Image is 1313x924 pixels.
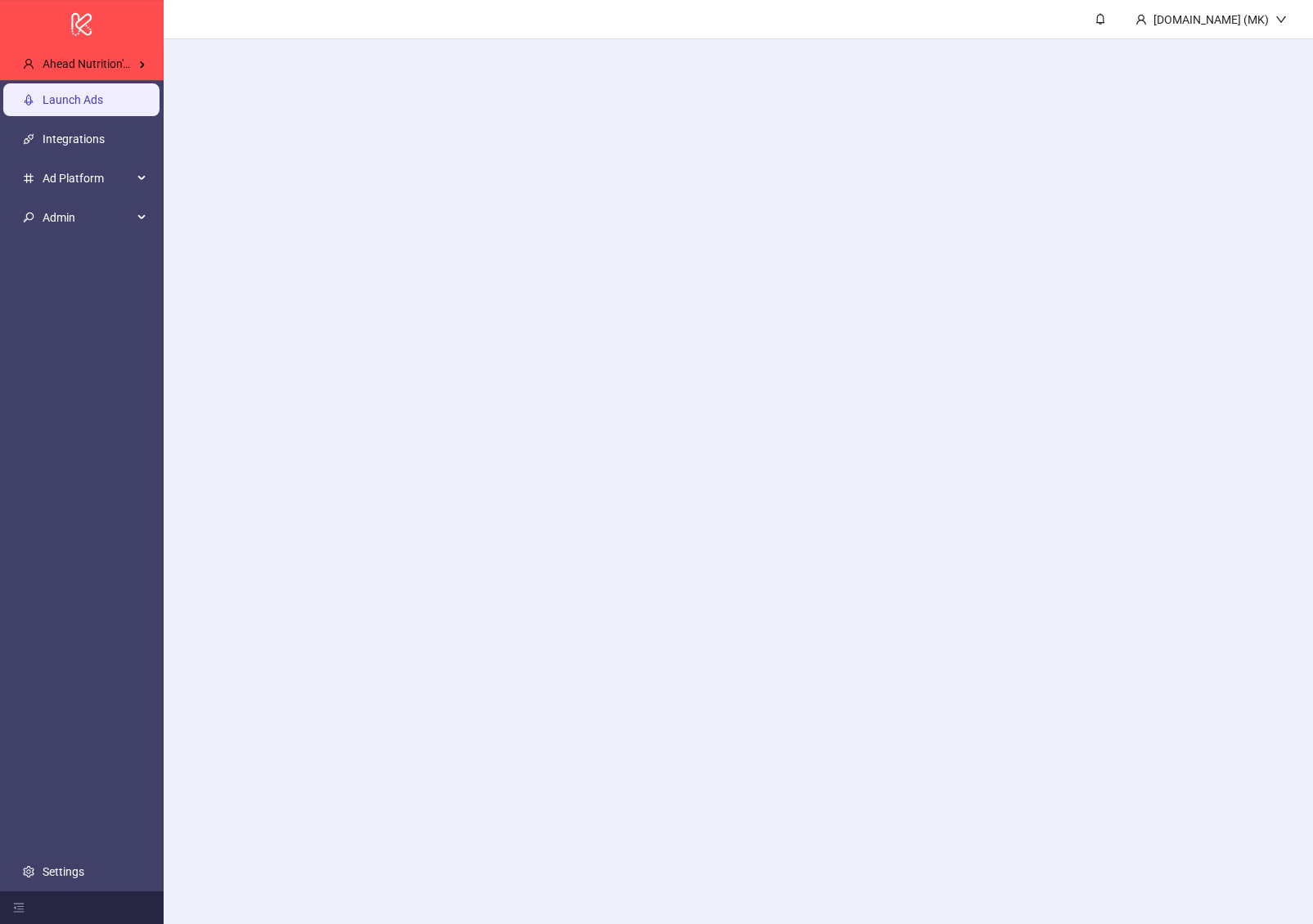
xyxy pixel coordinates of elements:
span: Admin [43,201,133,234]
span: Ad Platform [43,162,133,195]
span: bell [1095,13,1106,25]
span: user [1135,14,1147,25]
a: Integrations [43,132,105,146]
span: user [23,58,34,70]
span: down [1275,14,1287,25]
span: number [23,173,34,184]
div: [DOMAIN_NAME] (MK) [1147,11,1275,29]
a: Launch Ads [43,93,103,106]
span: Ahead Nutrition's Kitchn [43,57,164,70]
span: key [23,212,34,223]
span: menu-fold [13,902,25,913]
a: Settings [43,865,84,878]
